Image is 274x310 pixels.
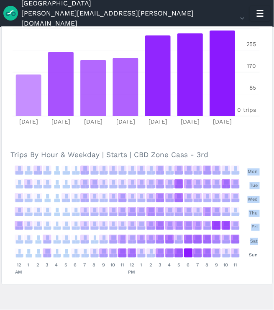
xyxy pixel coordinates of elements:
[23,262,33,276] div: 1
[247,62,256,69] tspan: 170
[90,262,99,276] div: 8
[240,193,258,207] div: Wed
[116,118,135,125] tspan: [DATE]
[10,145,264,165] h3: Trips By Hour & Weekday | Starts | CBD Zone Cass - 3rd
[184,262,193,276] div: 6
[19,118,38,125] tspan: [DATE]
[181,118,200,125] tspan: [DATE]
[202,262,212,276] div: 8
[80,262,90,276] div: 7
[240,207,258,220] div: Thu
[146,262,156,276] div: 2
[99,262,108,276] div: 9
[84,118,103,125] tspan: [DATE]
[3,6,21,21] img: Ride Report
[155,262,165,276] div: 3
[246,40,256,47] tspan: 255
[240,179,258,193] div: Tue
[212,262,221,276] div: 9
[149,118,167,125] tspan: [DATE]
[14,262,24,276] div: 12 AM
[240,220,258,234] div: Fri
[118,262,127,276] div: 11
[165,262,174,276] div: 4
[213,118,232,125] tspan: [DATE]
[250,84,256,91] tspan: 85
[52,118,71,125] tspan: [DATE]
[61,262,71,276] div: 5
[33,262,43,276] div: 2
[230,262,240,276] div: 11
[42,262,52,276] div: 3
[71,262,80,276] div: 6
[221,262,231,276] div: 10
[240,234,258,248] div: Sat
[21,8,246,28] button: [PERSON_NAME][EMAIL_ADDRESS][PERSON_NAME][DOMAIN_NAME]
[237,106,256,113] tspan: 0 trips
[193,262,202,276] div: 7
[136,262,146,276] div: 1
[240,165,258,179] div: Mon
[108,262,118,276] div: 10
[174,262,184,276] div: 5
[240,248,258,262] div: Sun
[127,262,137,276] div: 12 PM
[52,262,61,276] div: 4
